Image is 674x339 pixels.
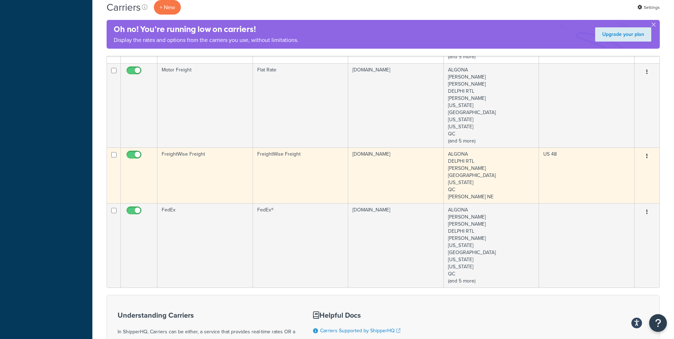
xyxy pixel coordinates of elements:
td: [DOMAIN_NAME] [348,203,444,287]
td: FedEx [157,203,253,287]
td: FreightWise Freight [157,147,253,203]
td: [DOMAIN_NAME] [348,63,444,147]
button: Open Resource Center [649,314,667,332]
a: Settings [637,2,660,12]
a: Upgrade your plan [595,27,651,42]
td: US 48 [539,147,635,203]
h4: Oh no! You’re running low on carriers! [114,23,298,35]
p: Display the rates and options from the carriers you use, without limitations. [114,35,298,45]
td: ALGONA [PERSON_NAME] [PERSON_NAME] DELPHI RTL [PERSON_NAME] [US_STATE] [GEOGRAPHIC_DATA] [US_STAT... [444,203,539,287]
td: FedEx® [253,203,349,287]
a: Carriers Supported by ShipperHQ [320,327,400,334]
td: Flat Rate [253,63,349,147]
h1: Carriers [107,0,141,14]
td: [DOMAIN_NAME] [348,147,444,203]
td: ALGONA DELPHI RTL [PERSON_NAME] [GEOGRAPHIC_DATA] [US_STATE] QC [PERSON_NAME] NE [444,147,539,203]
td: Motor Freight [157,63,253,147]
td: ALGONA [PERSON_NAME] [PERSON_NAME] DELPHI RTL [PERSON_NAME] [US_STATE] [GEOGRAPHIC_DATA] [US_STAT... [444,63,539,147]
td: FreightWise Freight [253,147,349,203]
h3: Helpful Docs [313,311,406,319]
h3: Understanding Carriers [118,311,295,319]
